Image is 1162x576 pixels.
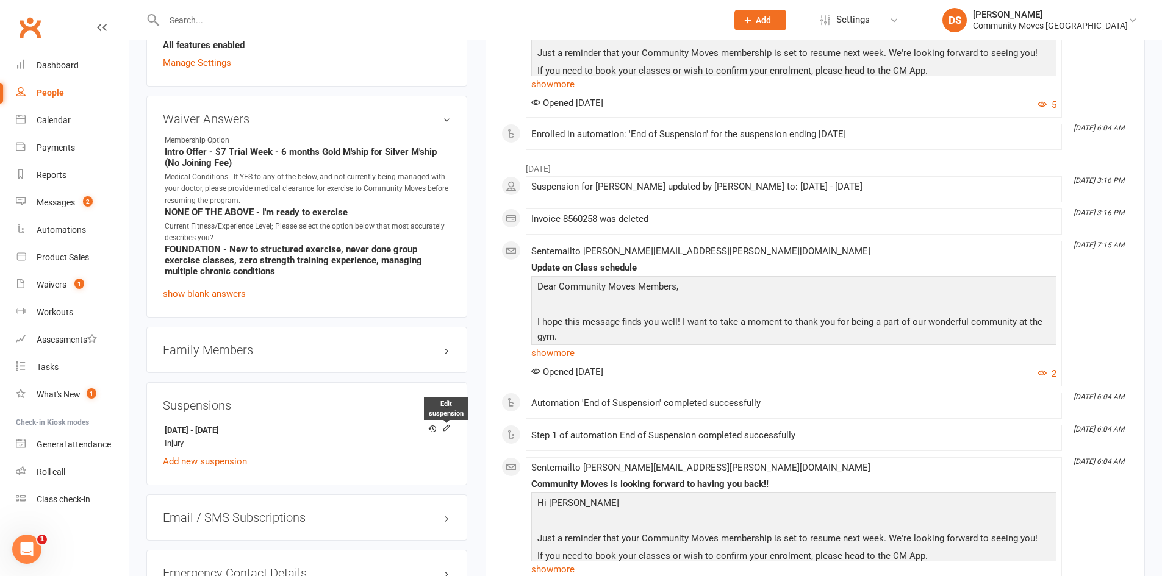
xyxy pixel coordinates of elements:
[16,299,129,326] a: Workouts
[37,467,65,477] div: Roll call
[37,88,64,98] div: People
[37,170,66,180] div: Reports
[16,79,129,107] a: People
[534,531,1053,549] p: Just a reminder that your Community Moves membership is set to resume next week. We're looking fo...
[37,335,97,344] div: Assessments
[531,462,870,473] span: Sent email to [PERSON_NAME][EMAIL_ADDRESS][PERSON_NAME][DOMAIN_NAME]
[836,6,870,34] span: Settings
[501,156,1129,176] li: [DATE]
[531,76,1056,93] a: show more
[1074,241,1124,249] i: [DATE] 7:15 AM
[163,511,451,524] h3: Email / SMS Subscriptions
[531,344,1056,361] a: show more
[37,389,81,399] div: What's New
[973,9,1128,20] div: [PERSON_NAME]
[1074,176,1124,185] i: [DATE] 3:16 PM
[16,431,129,458] a: General attendance kiosk mode
[531,246,870,257] span: Sent email to [PERSON_NAME][EMAIL_ADDRESS][PERSON_NAME][DOMAIN_NAME]
[16,326,129,354] a: Assessments
[531,263,1056,273] div: Update on Class schedule
[1074,457,1124,466] i: [DATE] 6:04 AM
[942,8,967,32] div: DS
[16,189,129,216] a: Messages 2
[531,129,1056,140] div: Enrolled in automation: 'End of Suspension' for the suspension ending [DATE]
[83,196,93,207] span: 2
[165,424,445,437] strong: [DATE] - [DATE]
[1074,208,1124,217] i: [DATE] 3:16 PM
[531,398,1056,408] div: Automation 'End of Suspension' completed successfully
[37,252,89,262] div: Product Sales
[12,535,41,564] iframe: Intercom live chat
[165,171,451,207] div: Medical Conditions - If YES to any of the below, and not currently being managed with your doctor...
[37,439,111,449] div: General attendance
[531,214,1056,224] div: Invoice 8560258 was deleted
[37,280,66,290] div: Waivers
[37,362,59,372] div: Tasks
[37,535,47,544] span: 1
[1074,425,1124,433] i: [DATE] 6:04 AM
[1038,98,1056,112] button: 5
[531,430,1056,441] div: Step 1 of automation End of Suspension completed successfully
[16,354,129,381] a: Tasks
[534,46,1053,63] p: Just a reminder that your Community Moves membership is set to resume next week. We're looking fo...
[1038,366,1056,381] button: 2
[165,135,265,146] div: Membership Option
[531,366,603,377] span: Opened [DATE]
[37,143,75,152] div: Payments
[37,115,71,125] div: Calendar
[16,271,129,299] a: Waivers 1
[16,216,129,244] a: Automations
[165,244,451,277] strong: FOUNDATION - New to structured exercise, never done group exercise classes, zero strength trainin...
[534,549,1053,566] p: If you need to book your classes or wish to confirm your enrolment, please head to the CM App.
[534,496,1053,513] p: Hi [PERSON_NAME]
[163,421,451,451] li: Injury
[531,479,1056,489] div: Community Moves is looking forward to having you back!!
[16,458,129,486] a: Roll call
[74,279,84,289] span: 1
[16,107,129,134] a: Calendar
[165,221,451,244] div: Current Fitness/Experience Level; Please select the option below that most accurately describes you?
[163,343,451,357] h3: Family Members
[531,182,1056,192] div: Suspension for [PERSON_NAME] updated by [PERSON_NAME] to: [DATE] - [DATE]
[1074,124,1124,132] i: [DATE] 6:04 AM
[16,381,129,408] a: What's New1
[534,279,1053,297] p: Dear Community Moves Members,
[165,146,451,168] strong: Intro Offer - $7 Trial Week - 6 months Gold M'ship for Silver M'ship (No Joining Fee)
[160,12,719,29] input: Search...
[534,63,1053,81] p: If you need to book your classes or wish to confirm your enrolment, please head to the CM App.
[424,397,468,420] div: Edit suspension
[1074,393,1124,401] i: [DATE] 6:04 AM
[37,225,86,235] div: Automations
[37,60,79,70] div: Dashboard
[165,207,451,218] strong: NONE OF THE ABOVE - I'm ready to exercise
[163,112,451,126] h3: Waiver Answers
[163,456,247,467] a: Add new suspension
[16,162,129,189] a: Reports
[163,399,451,412] h3: Suspensions
[973,20,1128,31] div: Community Moves [GEOGRAPHIC_DATA]
[37,494,90,504] div: Class check-in
[37,307,73,317] div: Workouts
[756,15,771,25] span: Add
[534,315,1053,347] p: I hope this message finds you well! I want to take a moment to thank you for being a part of our ...
[16,244,129,271] a: Product Sales
[163,57,231,68] a: Manage Settings
[734,10,786,30] button: Add
[163,38,245,52] strong: All features enabled
[531,98,603,108] span: Opened [DATE]
[87,388,96,399] span: 1
[16,134,129,162] a: Payments
[163,288,246,299] a: show blank answers
[37,197,75,207] div: Messages
[16,486,129,513] a: Class kiosk mode
[15,12,45,43] a: Clubworx
[16,52,129,79] a: Dashboard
